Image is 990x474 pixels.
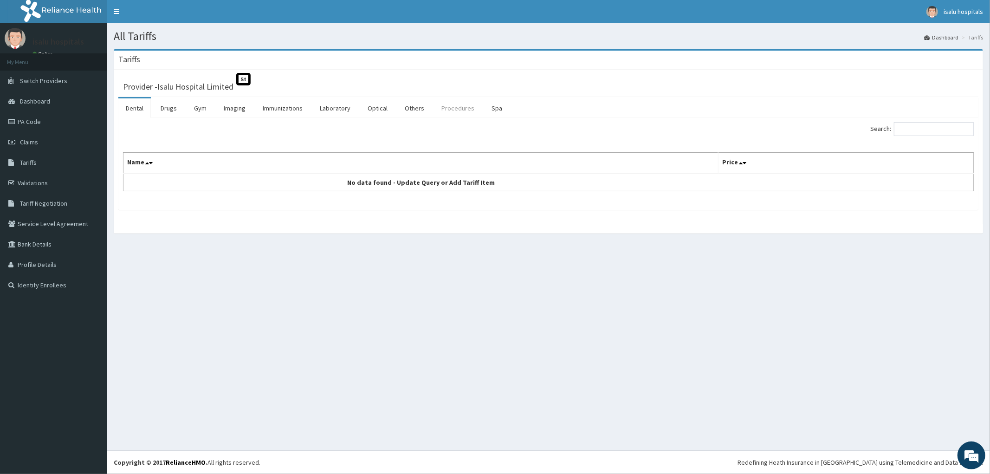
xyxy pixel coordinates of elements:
a: Dashboard [924,33,958,41]
h3: Provider - Isalu Hospital Limited [123,83,233,91]
li: Tariffs [959,33,983,41]
a: Procedures [434,98,482,118]
span: Tariff Negotiation [20,199,67,208]
span: Tariffs [20,158,37,167]
a: Imaging [216,98,253,118]
img: User Image [5,28,26,49]
span: Switch Providers [20,77,67,85]
span: Dashboard [20,97,50,105]
a: Immunizations [255,98,310,118]
input: Search: [894,122,974,136]
p: isalu hospitals [32,38,84,46]
strong: Copyright © 2017 . [114,458,207,467]
footer: All rights reserved. [107,450,990,474]
label: Search: [870,122,974,136]
a: Gym [187,98,214,118]
a: Laboratory [312,98,358,118]
span: isalu hospitals [944,7,983,16]
h1: All Tariffs [114,30,983,42]
span: Claims [20,138,38,146]
a: RelianceHMO [166,458,206,467]
h3: Tariffs [118,55,140,64]
th: Price [718,153,974,174]
div: Redefining Heath Insurance in [GEOGRAPHIC_DATA] using Telemedicine and Data Science! [738,458,983,467]
a: Online [32,51,55,57]
a: Spa [484,98,510,118]
th: Name [123,153,718,174]
a: Dental [118,98,151,118]
img: User Image [926,6,938,18]
a: Others [397,98,432,118]
a: Optical [360,98,395,118]
a: Drugs [153,98,184,118]
span: St [236,73,251,85]
td: No data found - Update Query or Add Tariff Item [123,174,718,191]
